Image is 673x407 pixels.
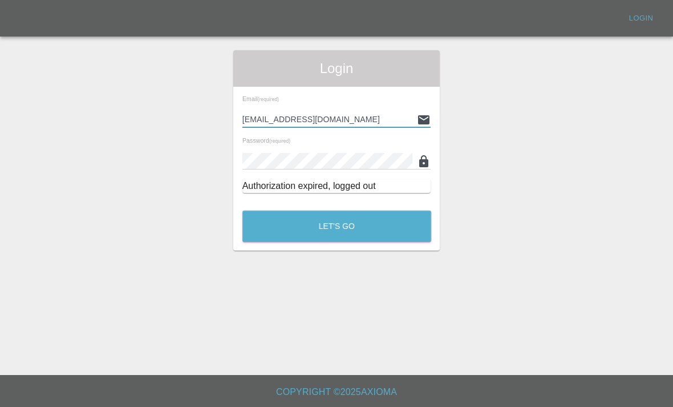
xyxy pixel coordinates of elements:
small: (required) [269,139,290,144]
h6: Copyright © 2025 Axioma [9,384,664,400]
div: Authorization expired, logged out [242,179,431,193]
span: Login [242,59,431,78]
span: Password [242,137,290,144]
button: Let's Go [242,211,431,242]
a: Login [623,10,659,27]
small: (required) [257,97,278,102]
span: Email [242,95,279,102]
